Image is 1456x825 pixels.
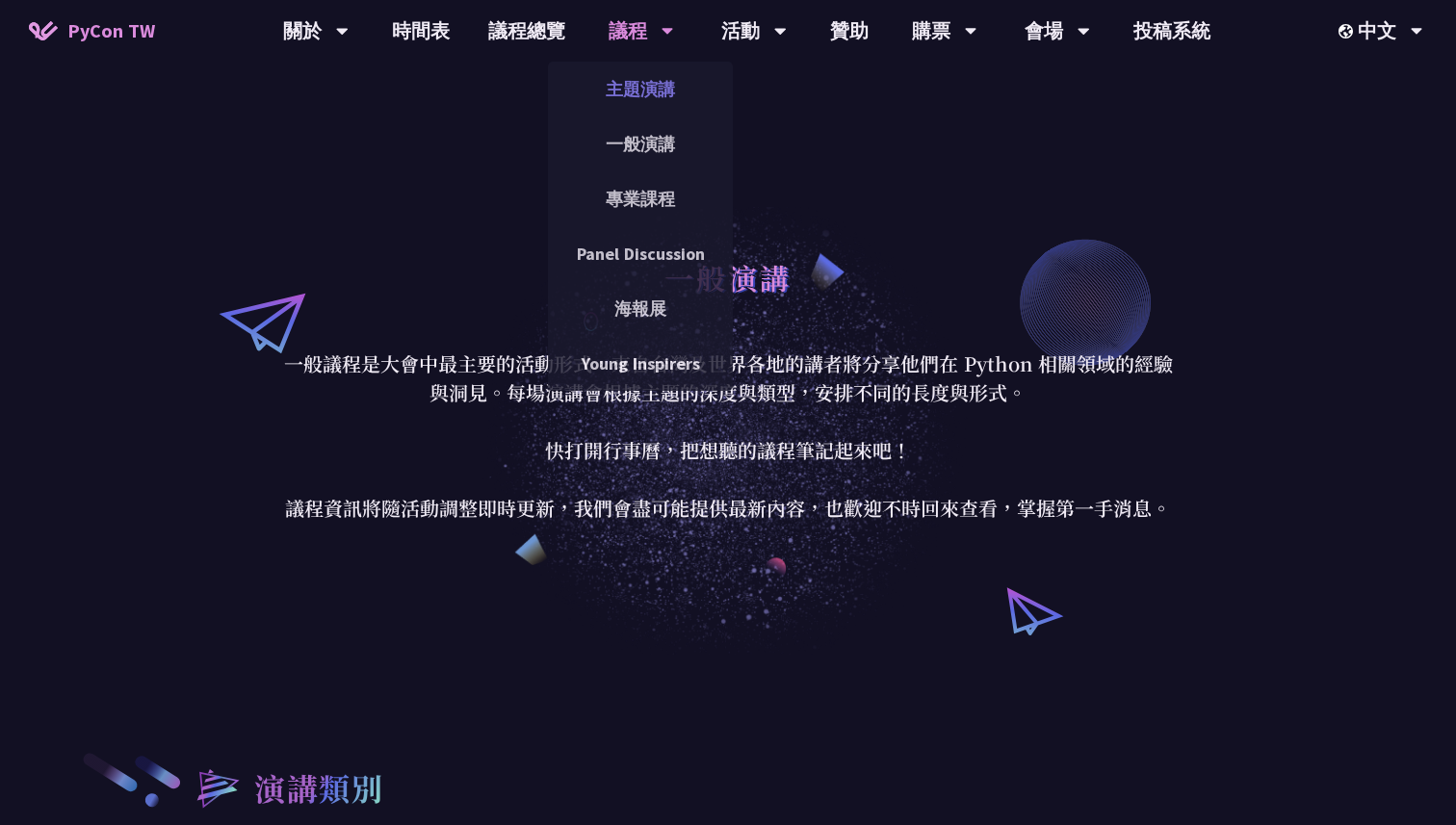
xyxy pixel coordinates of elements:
p: 一般議程是大會中最主要的活動形式，來自台灣及世界各地的講者將分享他們在 Python 相關領域的經驗與洞見。每場演講會根據主題的深度與類型，安排不同的長度與形式。 快打開行事曆，把想聽的議程筆記... [280,349,1176,523]
a: 主題演講 [548,66,733,112]
a: 海報展 [548,286,733,331]
h2: 演講類別 [254,764,383,811]
img: Home icon of PyCon TW 2025 [29,21,58,40]
img: Locale Icon [1339,24,1358,39]
a: Panel Discussion [548,231,733,276]
a: 專業課程 [548,176,733,221]
a: Young Inspirers [548,341,733,386]
a: PyCon TW [10,7,174,55]
a: 一般演講 [548,121,733,167]
img: heading-bullet [177,751,254,824]
span: PyCon TW [67,16,155,45]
